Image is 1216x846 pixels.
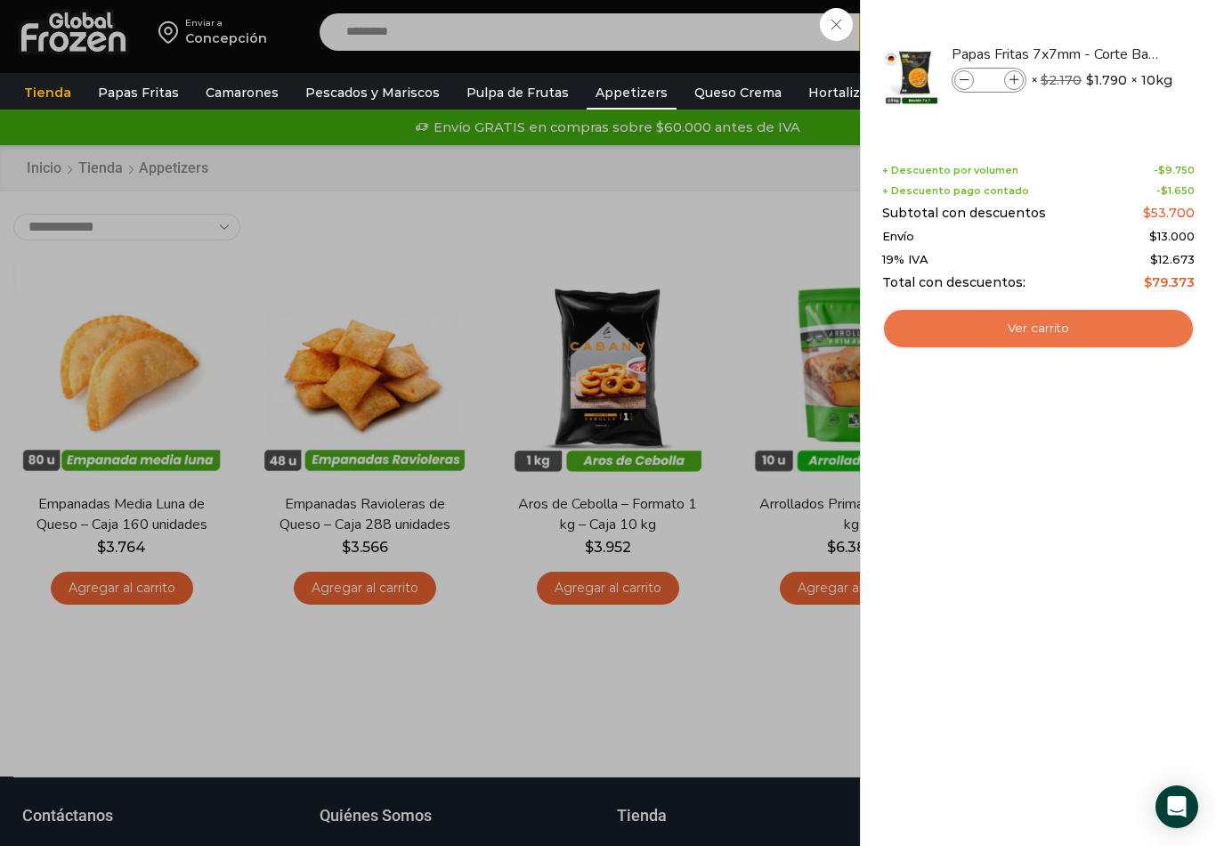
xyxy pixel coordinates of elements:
a: Appetizers [587,76,677,110]
bdi: 1.790 [1086,71,1127,89]
span: × × 10kg [1031,68,1172,93]
a: Queso Crema [685,76,790,110]
div: Open Intercom Messenger [1155,785,1198,828]
a: Pulpa de Frutas [458,76,578,110]
span: $ [1149,229,1157,243]
bdi: 13.000 [1149,229,1195,243]
span: $ [1144,274,1152,290]
span: $ [1086,71,1094,89]
span: $ [1041,72,1049,88]
input: Product quantity [976,70,1002,90]
span: Total con descuentos: [882,275,1025,290]
span: $ [1161,184,1168,197]
span: 12.673 [1150,252,1195,266]
span: - [1154,165,1195,176]
bdi: 2.170 [1041,72,1082,88]
span: $ [1150,252,1158,266]
bdi: 9.750 [1158,164,1195,176]
span: 19% IVA [882,253,928,267]
a: Ver carrito [882,308,1195,349]
a: Pescados y Mariscos [296,76,449,110]
a: Tienda [15,76,80,110]
a: Papas Fritas 7x7mm - Corte Bastón - Caja 10 kg [952,45,1163,64]
bdi: 53.700 [1143,205,1195,221]
span: $ [1143,205,1151,221]
a: Papas Fritas [89,76,188,110]
bdi: 1.650 [1161,184,1195,197]
span: $ [1158,164,1165,176]
span: + Descuento por volumen [882,165,1018,176]
span: - [1156,185,1195,197]
bdi: 79.373 [1144,274,1195,290]
span: Envío [882,230,914,244]
a: Camarones [197,76,288,110]
a: Hortalizas [799,76,883,110]
span: Subtotal con descuentos [882,206,1046,221]
span: + Descuento pago contado [882,185,1029,197]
